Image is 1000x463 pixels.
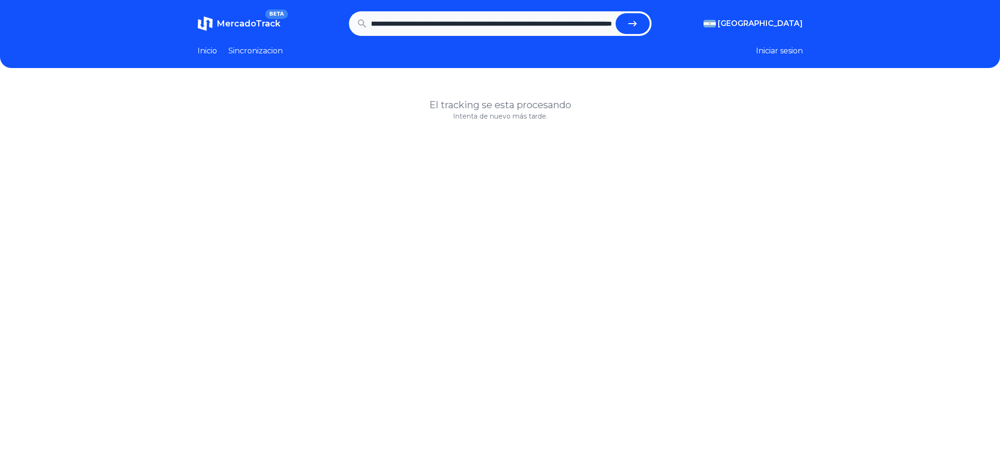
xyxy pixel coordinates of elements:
button: [GEOGRAPHIC_DATA] [704,18,803,29]
a: Sincronizacion [228,45,283,57]
button: Iniciar sesion [756,45,803,57]
h1: El tracking se esta procesando [198,98,803,111]
img: Argentina [704,20,716,27]
img: MercadoTrack [198,16,213,31]
span: [GEOGRAPHIC_DATA] [718,18,803,29]
span: MercadoTrack [217,18,280,29]
a: MercadoTrackBETA [198,16,280,31]
span: BETA [265,9,287,19]
p: Intenta de nuevo más tarde. [198,111,803,121]
a: Inicio [198,45,217,57]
